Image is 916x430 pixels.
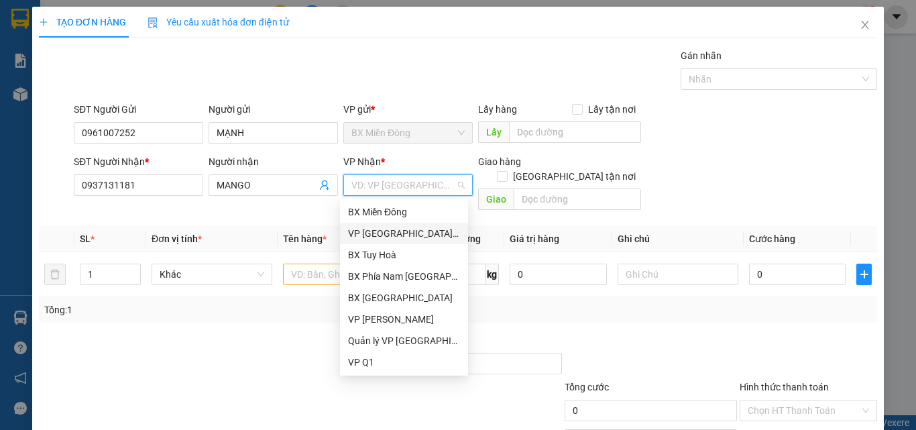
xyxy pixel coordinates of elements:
span: Cước hàng [749,233,795,244]
span: Đơn vị tính [152,233,202,244]
div: VP [PERSON_NAME] [348,312,460,327]
label: Hình thức thanh toán [740,382,829,392]
span: Lấy [478,121,509,143]
div: Quản lý VP Nha Trang xe Limousine [340,330,468,352]
div: BX Tuy Hoà [340,244,468,266]
div: BX Miền Đông [340,201,468,223]
th: Ghi chú [612,226,744,252]
div: BX Phía Nam [GEOGRAPHIC_DATA] [348,269,460,284]
div: BX [GEOGRAPHIC_DATA] [348,290,460,305]
span: Tên hàng [283,233,327,244]
input: Dọc đường [514,189,641,210]
span: environment [7,74,16,84]
li: VP BX Miền Đông [7,57,93,72]
div: VP Vũng Tàu [340,309,468,330]
span: Lấy tận nơi [583,102,641,117]
input: VD: Bàn, Ghế [283,264,404,285]
div: BX Phía Nam Nha Trang [340,266,468,287]
input: Dọc đường [509,121,641,143]
span: Giao hàng [478,156,521,167]
span: Yêu cầu xuất hóa đơn điện tử [148,17,289,28]
div: Tổng: 1 [44,303,355,317]
span: user-add [319,180,330,191]
span: TẠO ĐƠN HÀNG [39,17,126,28]
span: VP Nhận [343,156,381,167]
span: kg [485,264,499,285]
li: VP BX Phía Nam [GEOGRAPHIC_DATA] [93,57,178,101]
label: Gán nhãn [681,50,722,61]
div: Người nhận [209,154,338,169]
span: Giá trị hàng [510,233,559,244]
div: SĐT Người Nhận [74,154,203,169]
div: BX Đà Nẵng [340,287,468,309]
button: delete [44,264,66,285]
span: plus [857,269,871,280]
div: VP [GEOGRAPHIC_DATA] xe Limousine [348,226,460,241]
input: 0 [510,264,606,285]
div: VP Q1 [340,352,468,373]
img: icon [148,17,158,28]
div: VP Nha Trang xe Limousine [340,223,468,244]
button: Close [846,7,884,44]
span: Khác [160,264,264,284]
div: Người gửi [209,102,338,117]
span: plus [39,17,48,27]
span: close [860,19,870,30]
div: BX Miền Đông [348,205,460,219]
span: BX Miền Đông [351,123,465,143]
div: VP Q1 [348,355,460,370]
div: SĐT Người Gửi [74,102,203,117]
div: Quản lý VP [GEOGRAPHIC_DATA] xe Limousine [348,333,460,348]
b: 339 Đinh Bộ Lĩnh, P26 [7,74,70,99]
span: Lấy hàng [478,104,517,115]
span: Giao [478,189,514,210]
span: SL [80,233,91,244]
span: Tổng cước [565,382,609,392]
span: [GEOGRAPHIC_DATA] tận nơi [508,169,641,184]
div: VP gửi [343,102,473,117]
div: BX Tuy Hoà [348,248,460,262]
input: Ghi Chú [618,264,738,285]
button: plus [856,264,872,285]
li: Cúc Tùng [7,7,194,32]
